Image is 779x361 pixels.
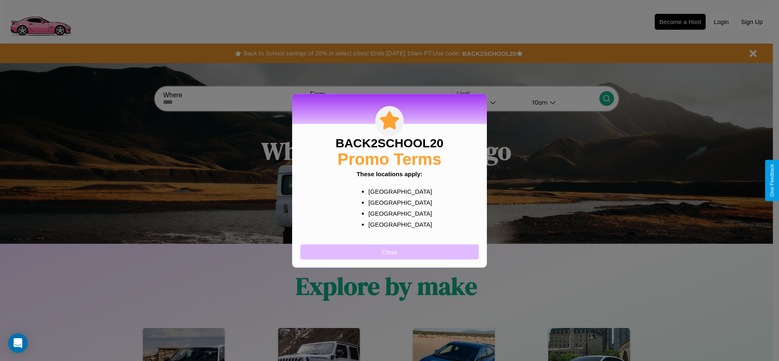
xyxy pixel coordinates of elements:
p: [GEOGRAPHIC_DATA] [368,208,427,219]
div: Open Intercom Messenger [8,333,28,353]
h2: Promo Terms [338,150,442,168]
p: [GEOGRAPHIC_DATA] [368,197,427,208]
h3: BACK2SCHOOL20 [335,136,443,150]
p: [GEOGRAPHIC_DATA] [368,186,427,197]
p: [GEOGRAPHIC_DATA] [368,219,427,230]
b: These locations apply: [356,170,423,177]
div: Give Feedback [769,164,775,197]
button: Close [300,244,479,259]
